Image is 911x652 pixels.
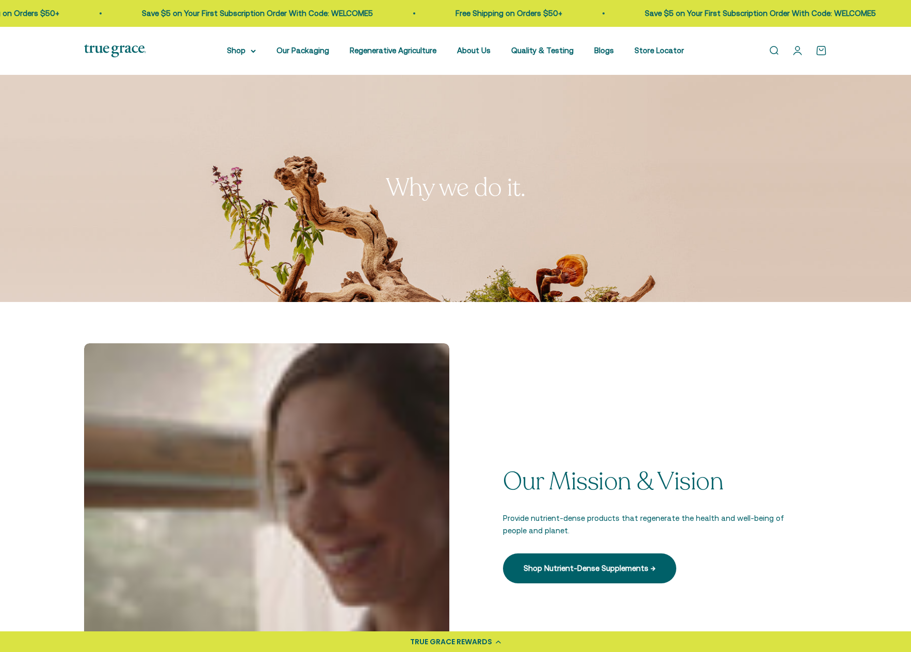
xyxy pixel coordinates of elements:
[350,46,436,55] a: Regenerative Agriculture
[503,512,786,537] p: Provide nutrient-dense products that regenerate the health and well-being of people and planet.
[276,46,329,55] a: Our Packaging
[227,44,256,57] summary: Shop
[122,7,353,20] p: Save $5 on Your First Subscription Order With Code: WELCOME5
[503,553,676,583] a: Shop Nutrient-Dense Supplements →
[386,171,526,204] split-lines: Why we do it.
[410,637,492,647] div: TRUE GRACE REWARDS
[635,46,684,55] a: Store Locator
[625,7,856,20] p: Save $5 on Your First Subscription Order With Code: WELCOME5
[503,468,786,496] p: Our Mission & Vision
[457,46,491,55] a: About Us
[594,46,614,55] a: Blogs
[436,9,543,18] a: Free Shipping on Orders $50+
[511,46,574,55] a: Quality & Testing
